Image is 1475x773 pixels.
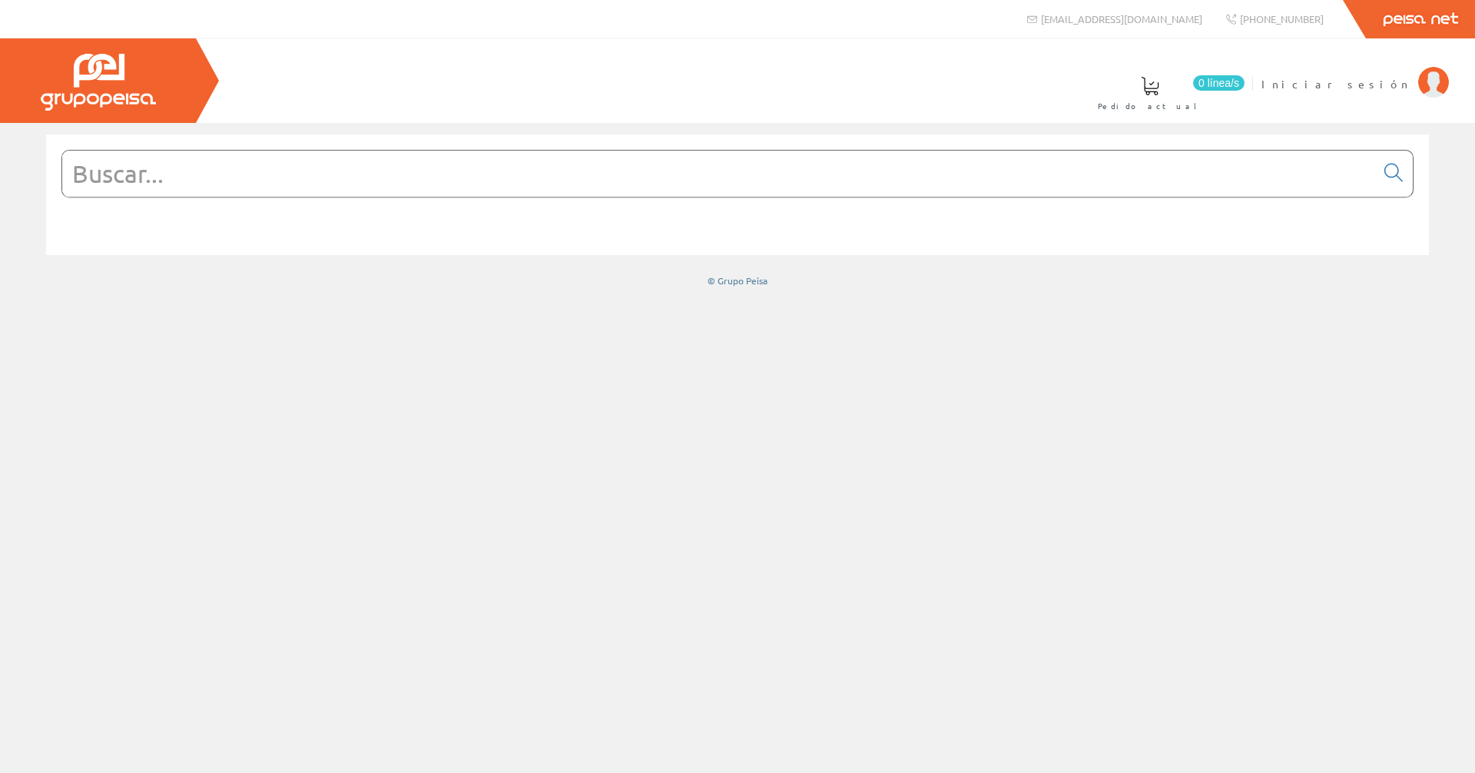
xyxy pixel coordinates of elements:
[1261,76,1410,91] span: Iniciar sesión
[62,151,1375,197] input: Buscar...
[1240,12,1324,25] span: [PHONE_NUMBER]
[1098,98,1202,114] span: Pedido actual
[1041,12,1202,25] span: [EMAIL_ADDRESS][DOMAIN_NAME]
[1193,75,1245,91] span: 0 línea/s
[1261,64,1449,78] a: Iniciar sesión
[46,274,1429,287] div: © Grupo Peisa
[41,54,156,111] img: Grupo Peisa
